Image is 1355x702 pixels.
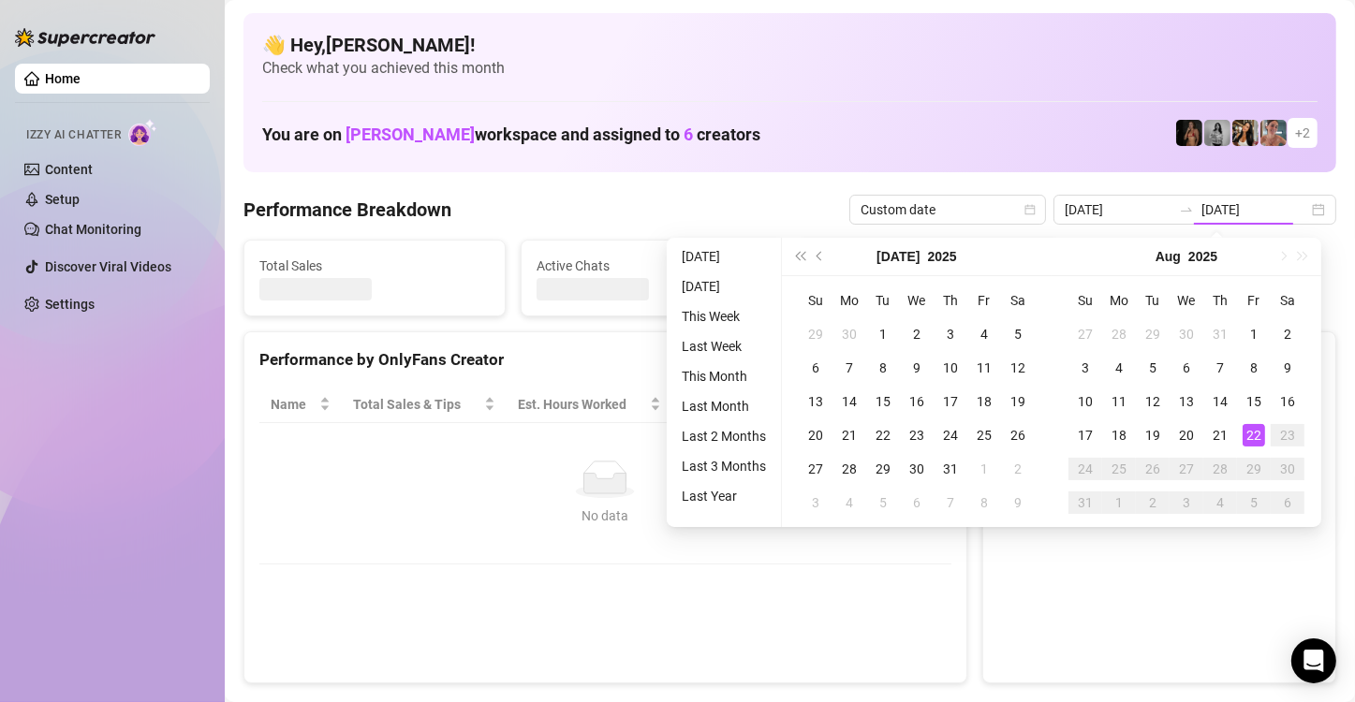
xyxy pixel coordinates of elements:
span: Check what you achieved this month [262,58,1318,79]
img: the_bohema [1176,120,1202,146]
a: Home [45,71,81,86]
span: Messages Sent [814,256,1044,276]
div: Est. Hours Worked [518,394,646,415]
h4: 👋 Hey, [PERSON_NAME] ! [262,32,1318,58]
th: Total Sales & Tips [342,387,507,423]
div: Performance by OnlyFans Creator [259,347,951,373]
div: Sales by OnlyFans Creator [998,347,1320,373]
span: Izzy AI Chatter [26,126,121,144]
span: [PERSON_NAME] [346,124,475,144]
span: to [1179,202,1194,217]
img: AdelDahan [1232,120,1259,146]
div: No data [278,505,933,526]
a: Settings [45,297,95,312]
div: Open Intercom Messenger [1291,638,1336,683]
span: Custom date [861,196,1035,224]
h1: You are on workspace and assigned to creators [262,124,760,145]
img: logo-BBDzfeDw.svg [15,28,155,47]
img: Yarden [1260,120,1287,146]
img: A [1204,120,1230,146]
th: Chat Conversion [797,387,950,423]
a: Chat Monitoring [45,222,141,237]
a: Discover Viral Videos [45,259,171,274]
span: 6 [684,124,693,144]
span: + 2 [1295,123,1310,143]
span: Total Sales [259,256,490,276]
img: AI Chatter [128,119,157,146]
span: calendar [1024,204,1036,215]
span: Sales / Hour [684,394,772,415]
a: Setup [45,192,80,207]
span: Total Sales & Tips [353,394,480,415]
h4: Performance Breakdown [243,197,451,223]
input: End date [1201,199,1308,220]
a: Content [45,162,93,177]
span: Chat Conversion [808,394,924,415]
input: Start date [1065,199,1171,220]
span: swap-right [1179,202,1194,217]
span: Name [271,394,316,415]
span: Active Chats [537,256,767,276]
th: Sales / Hour [672,387,798,423]
th: Name [259,387,342,423]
